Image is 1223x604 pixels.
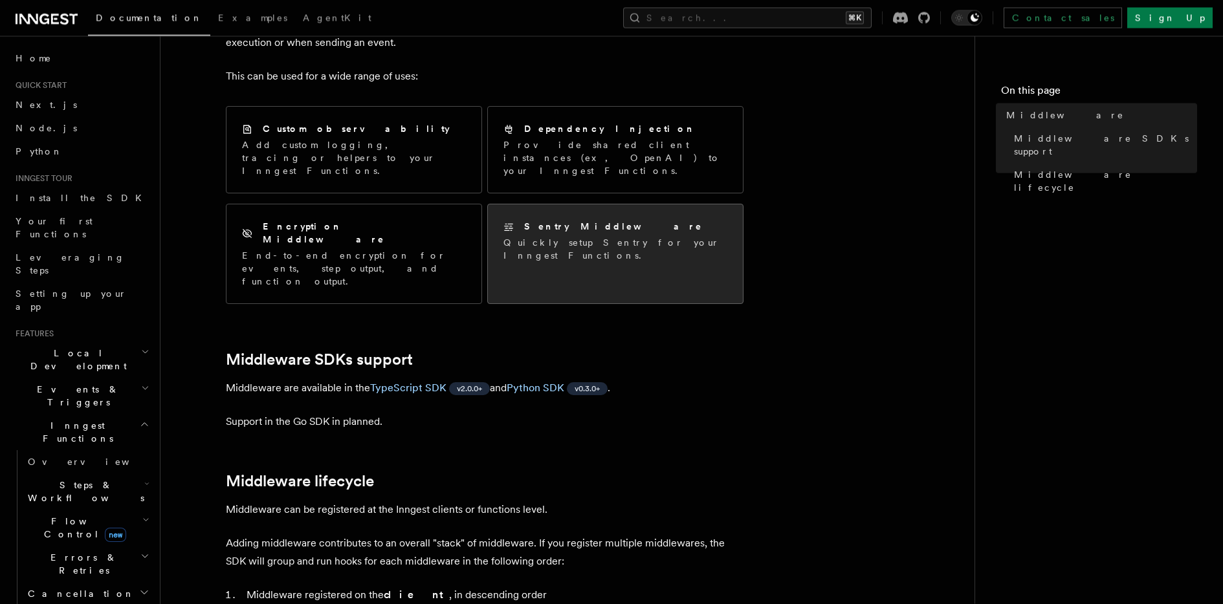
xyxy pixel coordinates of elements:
span: v2.0.0+ [457,384,482,394]
button: Errors & Retries [23,546,152,582]
a: Contact sales [1004,8,1122,28]
button: Toggle dark mode [951,10,982,26]
span: Examples [218,13,287,23]
span: Middleware SDKs support [1014,132,1197,158]
span: Middleware [1006,109,1124,122]
a: Node.js [10,116,152,140]
button: Steps & Workflows [23,473,152,510]
strong: client [384,589,449,601]
span: Flow Control [23,515,142,541]
button: Search...⌘K [623,8,872,28]
a: Overview [23,450,152,473]
a: Python SDK [507,382,564,394]
span: Home [16,52,52,65]
span: Cancellation [23,587,135,600]
a: Home [10,47,152,70]
span: Overview [28,457,161,467]
p: Middleware are available in the and . [226,380,744,398]
a: Python [10,140,152,163]
a: TypeScript SDK [370,382,446,394]
p: Add custom logging, tracing or helpers to your Inngest Functions. [242,139,466,178]
a: Encryption MiddlewareEnd-to-end encryption for events, step output, and function output. [226,204,482,305]
span: Inngest Functions [10,419,140,445]
p: Adding middleware contributes to an overall "stack" of middleware. If you register multiple middl... [226,535,744,571]
a: Install the SDK [10,186,152,210]
a: Documentation [88,4,210,36]
h2: Custom observability [263,123,450,136]
a: Examples [210,4,295,35]
p: Middleware can be registered at the Inngest clients or functions level. [226,501,744,519]
span: Middleware lifecycle [1014,168,1197,194]
span: Documentation [96,13,203,23]
span: Leveraging Steps [16,252,125,275]
a: Custom observabilityAdd custom logging, tracing or helpers to your Inngest Functions. [226,107,482,194]
button: Inngest Functions [10,414,152,450]
a: Middleware lifecycle [226,473,374,491]
span: Setting up your app [16,288,127,312]
a: Middleware SDKs support [1009,127,1197,163]
span: Next.js [16,100,77,110]
a: AgentKit [295,4,379,35]
p: Support in the Go SDK in planned. [226,413,744,431]
a: Sentry MiddlewareQuickly setup Sentry for your Inngest Functions. [487,204,744,305]
p: This can be used for a wide range of uses: [226,68,744,86]
h2: Encryption Middleware [263,221,466,246]
h2: Dependency Injection [524,123,696,136]
a: Middleware SDKs support [226,351,413,369]
button: Local Development [10,341,152,378]
p: Quickly setup Sentry for your Inngest Functions. [503,237,727,263]
button: Events & Triggers [10,378,152,414]
span: Node.js [16,123,77,133]
h2: Sentry Middleware [524,221,703,233]
p: Provide shared client instances (ex, OpenAI) to your Inngest Functions. [503,139,727,178]
span: Errors & Retries [23,551,140,577]
span: Steps & Workflows [23,479,144,504]
button: Flow Controlnew [23,510,152,546]
a: Middleware lifecycle [1009,163,1197,199]
p: End-to-end encryption for events, step output, and function output. [242,250,466,288]
span: Local Development [10,347,141,372]
a: Next.js [10,93,152,116]
a: Leveraging Steps [10,246,152,282]
a: Sign Up [1127,8,1213,28]
span: AgentKit [303,13,371,23]
span: Quick start [10,80,67,91]
h4: On this page [1001,83,1197,103]
span: Inngest tour [10,173,72,184]
span: new [105,528,126,542]
a: Dependency InjectionProvide shared client instances (ex, OpenAI) to your Inngest Functions. [487,107,744,194]
span: Features [10,329,54,339]
span: Python [16,146,63,156]
a: Middleware [1001,103,1197,127]
a: Setting up your app [10,282,152,318]
span: Events & Triggers [10,383,141,409]
a: Your first Functions [10,210,152,246]
kbd: ⌘K [846,12,864,25]
span: v0.3.0+ [575,384,600,394]
span: Install the SDK [16,193,149,203]
span: Your first Functions [16,216,93,239]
